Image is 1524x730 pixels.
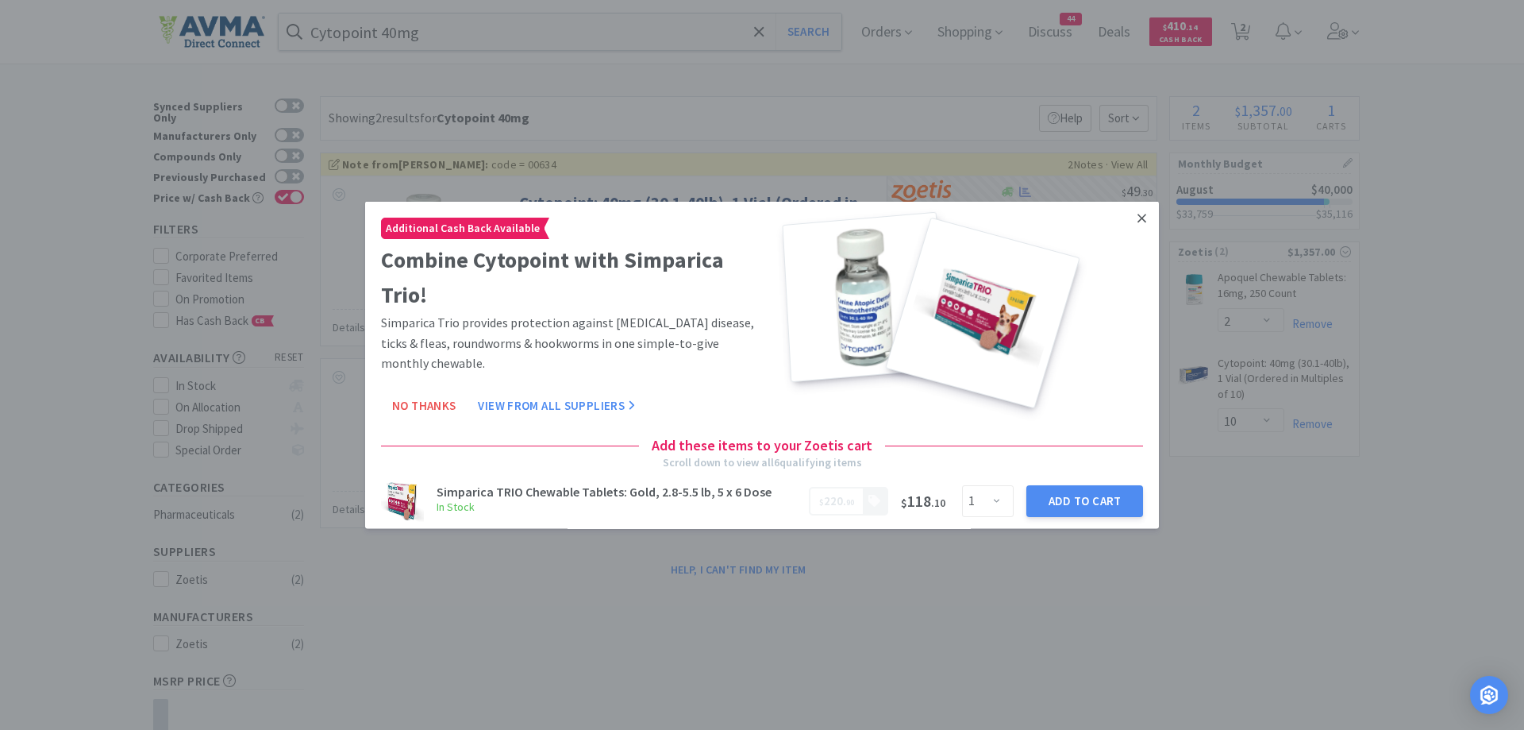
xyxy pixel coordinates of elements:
[1470,676,1508,714] div: Open Intercom Messenger
[381,389,467,421] button: No Thanks
[819,496,824,507] span: $
[819,492,854,508] span: .
[901,495,907,509] span: $
[1026,485,1143,516] button: Add to Cart
[846,496,854,507] span: 90
[639,434,885,457] h4: Add these items to your Zoetis cart
[382,218,544,238] span: Additional Cash Back Available
[381,528,424,571] img: 38df40982a3c4d2f8ae19836f759c710.png
[437,498,799,516] h6: In Stock
[901,490,945,510] span: 118
[931,495,945,509] span: . 10
[381,241,756,313] h2: Combine Cytopoint with Simparica Trio!
[381,479,424,522] img: 153786e2b72e4582b937c322a9cf453e.png
[467,389,646,421] button: View From All Suppliers
[381,313,756,374] p: Simparica Trio provides protection against [MEDICAL_DATA] disease, ticks & fleas, roundworms & ho...
[824,492,843,508] span: 220
[663,454,862,471] div: Scroll down to view all 6 qualifying items
[437,485,799,498] h3: Simparica TRIO Chewable Tablets: Gold, 2.8-5.5 lb, 5 x 6 Dose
